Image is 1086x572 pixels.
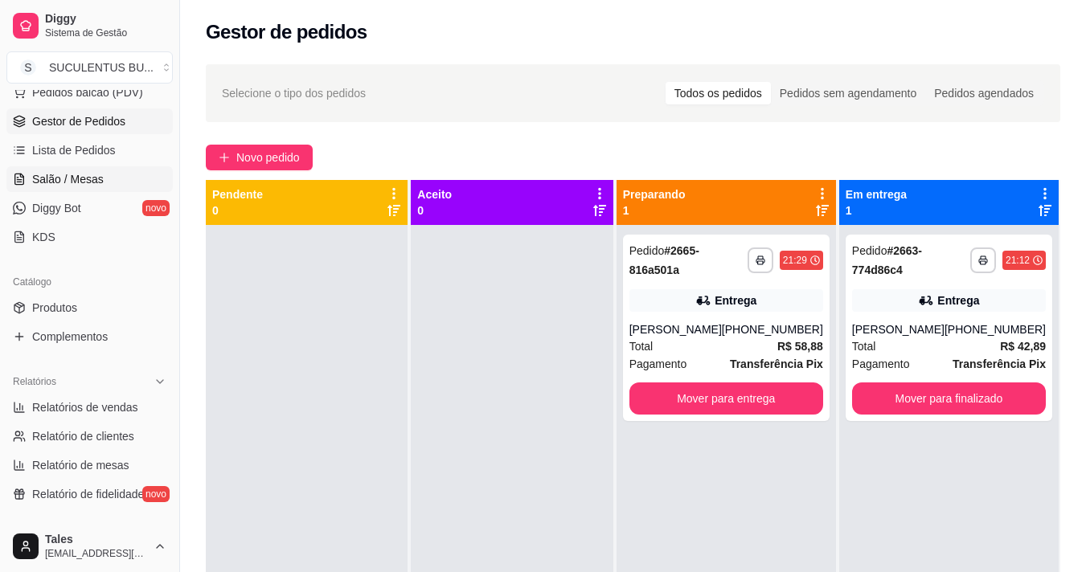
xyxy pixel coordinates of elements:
[206,145,313,170] button: Novo pedido
[212,186,263,202] p: Pendente
[32,113,125,129] span: Gestor de Pedidos
[6,481,173,507] a: Relatório de fidelidadenovo
[212,202,263,219] p: 0
[45,547,147,560] span: [EMAIL_ADDRESS][DOMAIN_NAME]
[852,244,922,276] strong: # 2663-774d86c4
[45,27,166,39] span: Sistema de Gestão
[1000,340,1046,353] strong: R$ 42,89
[45,533,147,547] span: Tales
[32,142,116,158] span: Lista de Pedidos
[219,152,230,163] span: plus
[852,355,910,373] span: Pagamento
[629,244,699,276] strong: # 2665-816a501a
[925,82,1043,104] div: Pedidos agendados
[852,382,1046,415] button: Mover para finalizado
[6,324,173,349] a: Complementos
[771,82,925,104] div: Pedidos sem agendamento
[32,171,104,187] span: Salão / Mesas
[777,340,823,353] strong: R$ 58,88
[206,19,367,45] h2: Gestor de pedidos
[6,423,173,449] a: Relatório de clientes
[32,84,143,100] span: Pedidos balcão (PDV)
[32,200,81,216] span: Diggy Bot
[852,244,887,257] span: Pedido
[953,357,1046,370] strong: Transferência Pix
[846,186,907,202] p: Em entrega
[1006,254,1030,267] div: 21:12
[417,202,452,219] p: 0
[629,321,722,337] div: [PERSON_NAME]
[417,186,452,202] p: Aceito
[6,394,173,420] a: Relatórios de vendas
[45,12,166,27] span: Diggy
[13,375,56,388] span: Relatórios
[6,166,173,192] a: Salão / Mesas
[6,527,173,566] button: Tales[EMAIL_ADDRESS][DOMAIN_NAME]
[846,202,907,219] p: 1
[6,108,173,134] a: Gestor de Pedidos
[20,59,36,76] span: S
[32,486,144,502] span: Relatório de fidelidade
[623,202,686,219] p: 1
[715,292,756,308] div: Entrega
[32,229,55,245] span: KDS
[852,321,945,337] div: [PERSON_NAME]
[722,321,823,337] div: [PHONE_NUMBER]
[222,84,366,102] span: Selecione o tipo dos pedidos
[6,137,173,163] a: Lista de Pedidos
[783,254,807,267] div: 21:29
[629,244,665,257] span: Pedido
[32,399,138,415] span: Relatórios de vendas
[623,186,686,202] p: Preparando
[937,292,979,308] div: Entrega
[852,337,876,355] span: Total
[32,300,77,316] span: Produtos
[49,59,154,76] div: SUCULENTUS BU ...
[6,195,173,221] a: Diggy Botnovo
[629,355,687,373] span: Pagamento
[236,149,300,166] span: Novo pedido
[6,452,173,478] a: Relatório de mesas
[32,329,108,345] span: Complementos
[6,269,173,295] div: Catálogo
[32,428,134,444] span: Relatório de clientes
[6,295,173,321] a: Produtos
[32,457,129,473] span: Relatório de mesas
[945,321,1046,337] div: [PHONE_NUMBER]
[6,51,173,84] button: Select a team
[6,224,173,250] a: KDS
[6,80,173,105] button: Pedidos balcão (PDV)
[666,82,771,104] div: Todos os pedidos
[6,6,173,45] a: DiggySistema de Gestão
[629,337,654,355] span: Total
[629,382,823,415] button: Mover para entrega
[730,357,823,370] strong: Transferência Pix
